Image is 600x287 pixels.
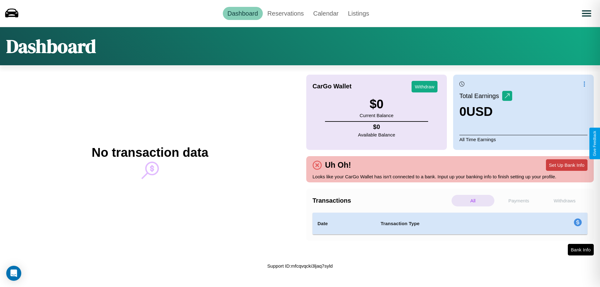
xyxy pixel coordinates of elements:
[360,97,393,111] h3: $ 0
[568,244,594,255] button: Bank Info
[312,213,587,235] table: simple table
[267,262,332,270] p: Support ID: mfcqvqcki3ljaq7syld
[322,161,354,170] h4: Uh Oh!
[592,131,597,156] div: Give Feedback
[358,123,395,131] h4: $ 0
[312,172,587,181] p: Looks like your CarGo Wallet has isn't connected to a bank. Input up your banking info to finish ...
[312,197,450,204] h4: Transactions
[459,90,502,101] p: Total Earnings
[578,5,595,22] button: Open menu
[92,146,208,160] h2: No transaction data
[312,83,352,90] h4: CarGo Wallet
[6,33,96,59] h1: Dashboard
[263,7,309,20] a: Reservations
[546,159,587,171] button: Set Up Bank Info
[308,7,343,20] a: Calendar
[412,81,437,92] button: Withdraw
[223,7,263,20] a: Dashboard
[6,266,21,281] div: Open Intercom Messenger
[381,220,522,227] h4: Transaction Type
[459,105,512,119] h3: 0 USD
[497,195,540,206] p: Payments
[358,131,395,139] p: Available Balance
[459,135,587,144] p: All Time Earnings
[452,195,494,206] p: All
[360,111,393,120] p: Current Balance
[343,7,374,20] a: Listings
[317,220,371,227] h4: Date
[543,195,586,206] p: Withdraws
